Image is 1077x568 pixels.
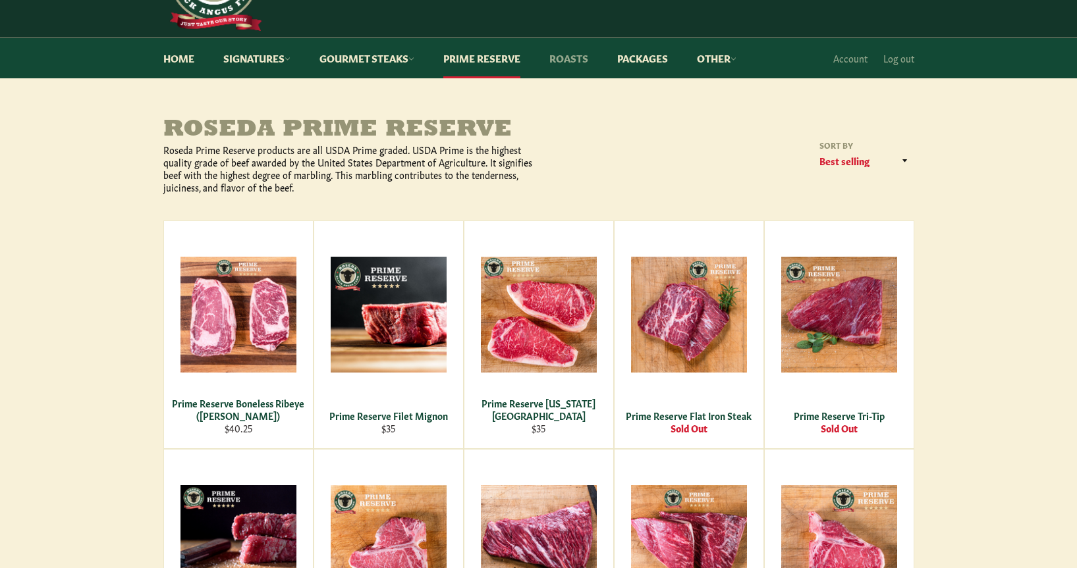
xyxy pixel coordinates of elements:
[773,409,905,422] div: Prime Reserve Tri-Tip
[781,257,897,373] img: Prime Reserve Tri-Tip
[172,422,304,434] div: $40.25
[306,38,428,78] a: Gourmet Steaks
[622,409,755,422] div: Prime Reserve Flat Iron Steak
[430,38,534,78] a: Prime Reserve
[684,38,750,78] a: Other
[314,220,464,449] a: Prime Reserve Filet Mignon Prime Reserve Filet Mignon $35
[150,38,207,78] a: Home
[604,38,681,78] a: Packages
[172,397,304,423] div: Prime Reserve Boneless Ribeye ([PERSON_NAME])
[180,257,296,373] img: Prime Reserve Boneless Ribeye (Delmonico)
[472,397,605,423] div: Prime Reserve [US_STATE][GEOGRAPHIC_DATA]
[322,422,455,434] div: $35
[163,220,314,449] a: Prime Reserve Boneless Ribeye (Delmonico) Prime Reserve Boneless Ribeye ([PERSON_NAME]) $40.25
[773,422,905,434] div: Sold Out
[163,117,539,143] h1: Roseda Prime Reserve
[815,140,914,151] label: Sort by
[536,38,601,78] a: Roasts
[764,220,914,449] a: Prime Reserve Tri-Tip Prime Reserve Tri-Tip Sold Out
[472,422,605,434] div: $35
[464,220,614,449] a: Prime Reserve New York Strip Prime Reserve [US_STATE][GEOGRAPHIC_DATA] $35
[631,257,747,373] img: Prime Reserve Flat Iron Steak
[163,143,539,194] p: Roseda Prime Reserve products are all USDA Prime graded. USDA Prime is the highest quality grade ...
[331,257,447,373] img: Prime Reserve Filet Mignon
[877,39,921,78] a: Log out
[322,409,455,422] div: Prime Reserve Filet Mignon
[210,38,304,78] a: Signatures
[614,220,764,449] a: Prime Reserve Flat Iron Steak Prime Reserve Flat Iron Steak Sold Out
[827,39,874,78] a: Account
[481,257,597,373] img: Prime Reserve New York Strip
[622,422,755,434] div: Sold Out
